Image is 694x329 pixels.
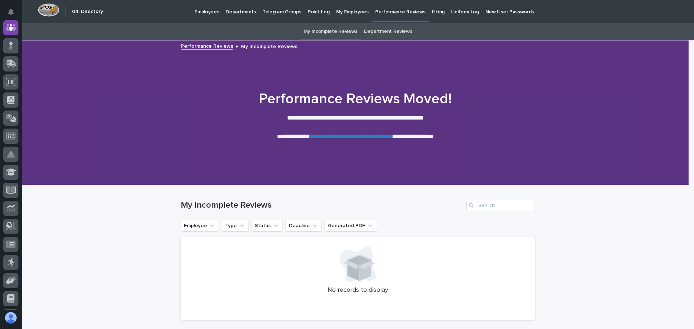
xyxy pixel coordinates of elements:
[364,23,412,40] a: Department Reviews
[9,9,18,20] div: Notifications
[178,90,532,108] h1: Performance Reviews Moved!
[38,3,59,17] img: Workspace Logo
[181,220,219,231] button: Employee
[189,286,526,294] p: No records to display
[3,4,18,20] button: Notifications
[222,220,249,231] button: Type
[466,200,535,211] input: Search
[252,220,283,231] button: Status
[72,9,103,15] h2: 04. Directory
[325,220,377,231] button: Generated PDF
[181,42,233,50] a: Performance Reviews
[3,310,18,325] button: users-avatar
[241,42,297,50] p: My Incomplete Reviews
[181,200,463,211] h1: My Incomplete Reviews
[304,23,358,40] a: My Incomplete Reviews
[286,220,322,231] button: Deadline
